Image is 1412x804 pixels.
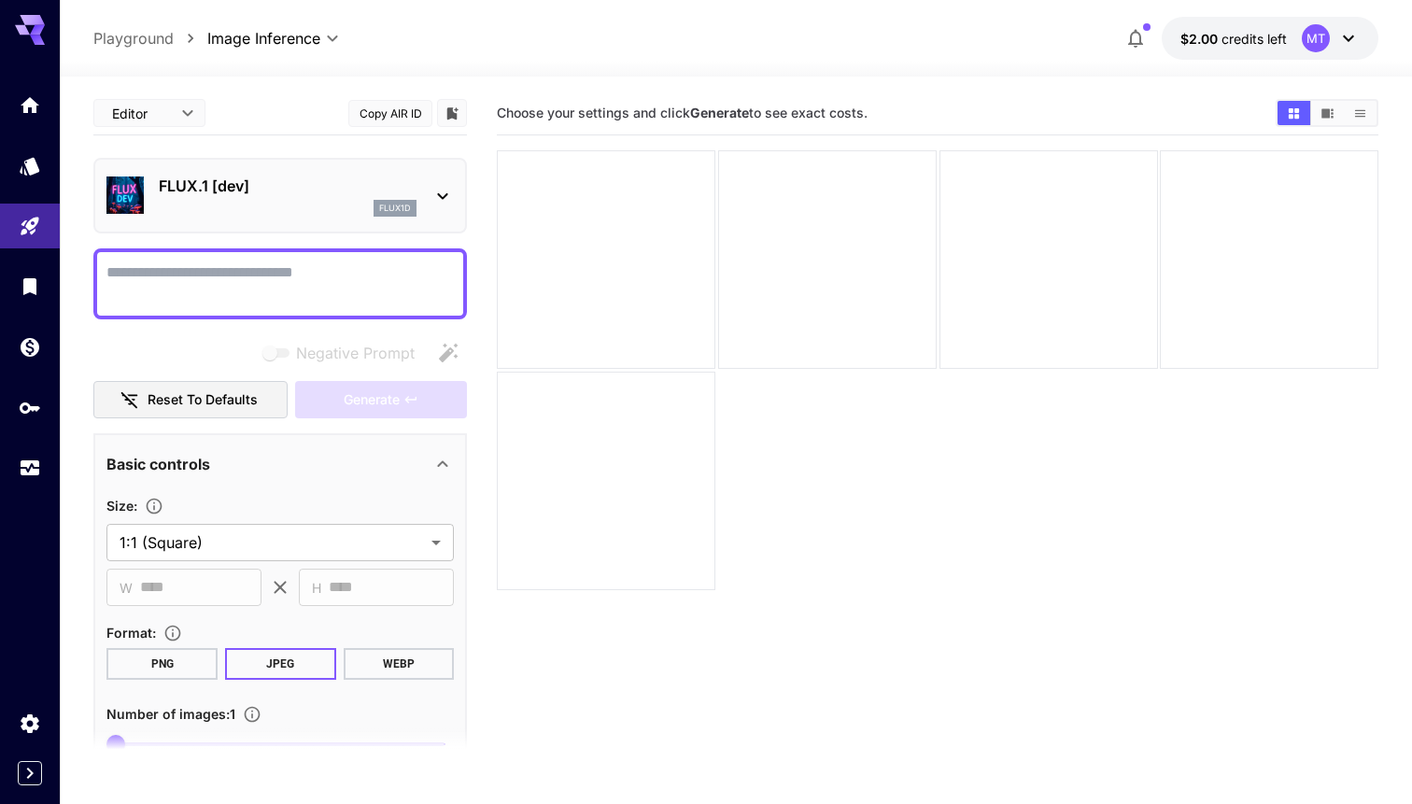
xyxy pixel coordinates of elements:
[207,27,320,49] span: Image Inference
[19,712,41,735] div: Settings
[106,453,210,475] p: Basic controls
[1221,31,1287,47] span: credits left
[1276,99,1378,127] div: Show media in grid viewShow media in video viewShow media in list view
[137,497,171,515] button: Adjust the dimensions of the generated image by specifying its width and height in pixels, or sel...
[259,341,430,364] span: Negative prompts are not compatible with the selected model.
[348,100,432,127] button: Copy AIR ID
[1302,24,1330,52] div: MT
[1278,101,1310,125] button: Show media in grid view
[156,624,190,642] button: Choose the file format for the output image.
[93,27,174,49] a: Playground
[106,648,218,680] button: PNG
[106,625,156,641] span: Format :
[112,104,170,123] span: Editor
[296,342,415,364] span: Negative Prompt
[19,457,41,480] div: Usage
[379,202,411,215] p: flux1d
[1162,17,1378,60] button: $2.00MT
[120,531,424,554] span: 1:1 (Square)
[106,498,137,514] span: Size :
[312,577,321,599] span: H
[18,761,42,785] button: Expand sidebar
[444,102,460,124] button: Add to library
[106,706,235,722] span: Number of images : 1
[1180,29,1287,49] div: $2.00
[93,27,207,49] nav: breadcrumb
[19,93,41,117] div: Home
[497,105,868,120] span: Choose your settings and click to see exact costs.
[690,105,749,120] b: Generate
[1180,31,1221,47] span: $2.00
[1344,101,1377,125] button: Show media in list view
[159,175,417,197] p: FLUX.1 [dev]
[106,442,454,487] div: Basic controls
[93,381,288,419] button: Reset to defaults
[19,275,41,298] div: Library
[19,154,41,177] div: Models
[19,335,41,359] div: Wallet
[19,215,41,238] div: Playground
[225,648,336,680] button: JPEG
[1311,101,1344,125] button: Show media in video view
[235,705,269,724] button: Specify how many images to generate in a single request. Each image generation will be charged se...
[120,577,133,599] span: W
[19,396,41,419] div: API Keys
[344,648,455,680] button: WEBP
[106,167,454,224] div: FLUX.1 [dev]flux1d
